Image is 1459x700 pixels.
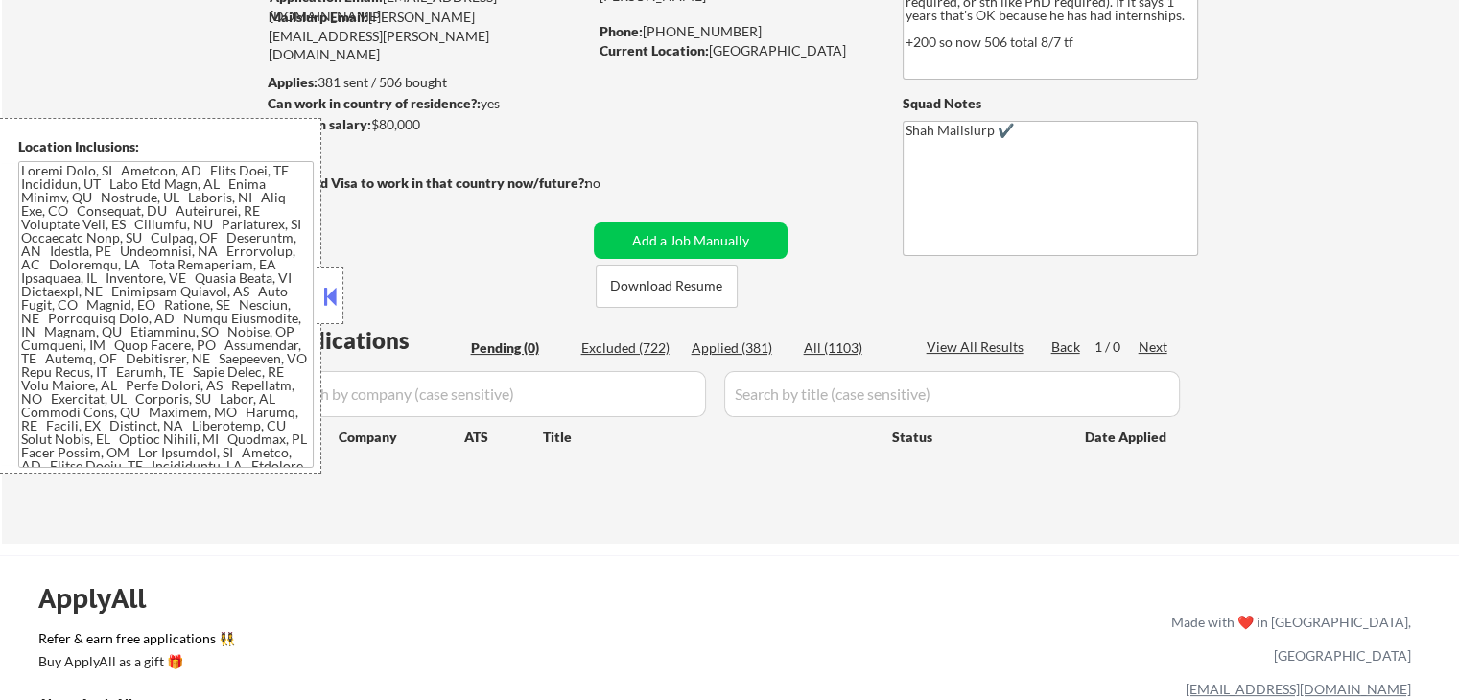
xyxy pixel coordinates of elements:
div: All (1103) [804,338,900,358]
a: [EMAIL_ADDRESS][DOMAIN_NAME] [1186,681,1411,697]
div: no [585,174,640,193]
a: Buy ApplyAll as a gift 🎁 [38,652,230,676]
div: Title [543,428,874,447]
div: Applications [274,329,464,352]
div: Status [892,419,1057,454]
div: yes [268,94,581,113]
div: Buy ApplyAll as a gift 🎁 [38,655,230,668]
div: ATS [464,428,543,447]
div: Company [339,428,464,447]
div: 1 / 0 [1094,338,1139,357]
div: [PHONE_NUMBER] [600,22,871,41]
div: ApplyAll [38,582,168,615]
div: [GEOGRAPHIC_DATA] [600,41,871,60]
div: Excluded (722) [581,338,677,358]
div: Made with ❤️ in [GEOGRAPHIC_DATA], [GEOGRAPHIC_DATA] [1164,605,1411,672]
strong: Applies: [268,74,318,90]
div: View All Results [927,338,1029,357]
button: Add a Job Manually [594,222,788,259]
input: Search by title (case sensitive) [724,371,1180,417]
div: $80,000 [268,115,587,134]
div: Squad Notes [903,94,1198,113]
strong: Will need Visa to work in that country now/future?: [269,175,588,191]
div: Date Applied [1085,428,1169,447]
div: Location Inclusions: [18,137,314,156]
div: Next [1139,338,1169,357]
strong: Can work in country of residence?: [268,95,481,111]
a: Refer & earn free applications 👯‍♀️ [38,632,770,652]
div: Back [1051,338,1082,357]
div: [PERSON_NAME][EMAIL_ADDRESS][PERSON_NAME][DOMAIN_NAME] [269,8,587,64]
div: Applied (381) [692,338,788,358]
button: Download Resume [596,265,738,308]
strong: Mailslurp Email: [269,9,368,25]
div: Pending (0) [471,338,567,358]
strong: Current Location: [600,42,709,58]
div: 381 sent / 506 bought [268,73,587,92]
input: Search by company (case sensitive) [274,371,706,417]
strong: Phone: [600,23,643,39]
strong: Minimum salary: [268,116,371,132]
